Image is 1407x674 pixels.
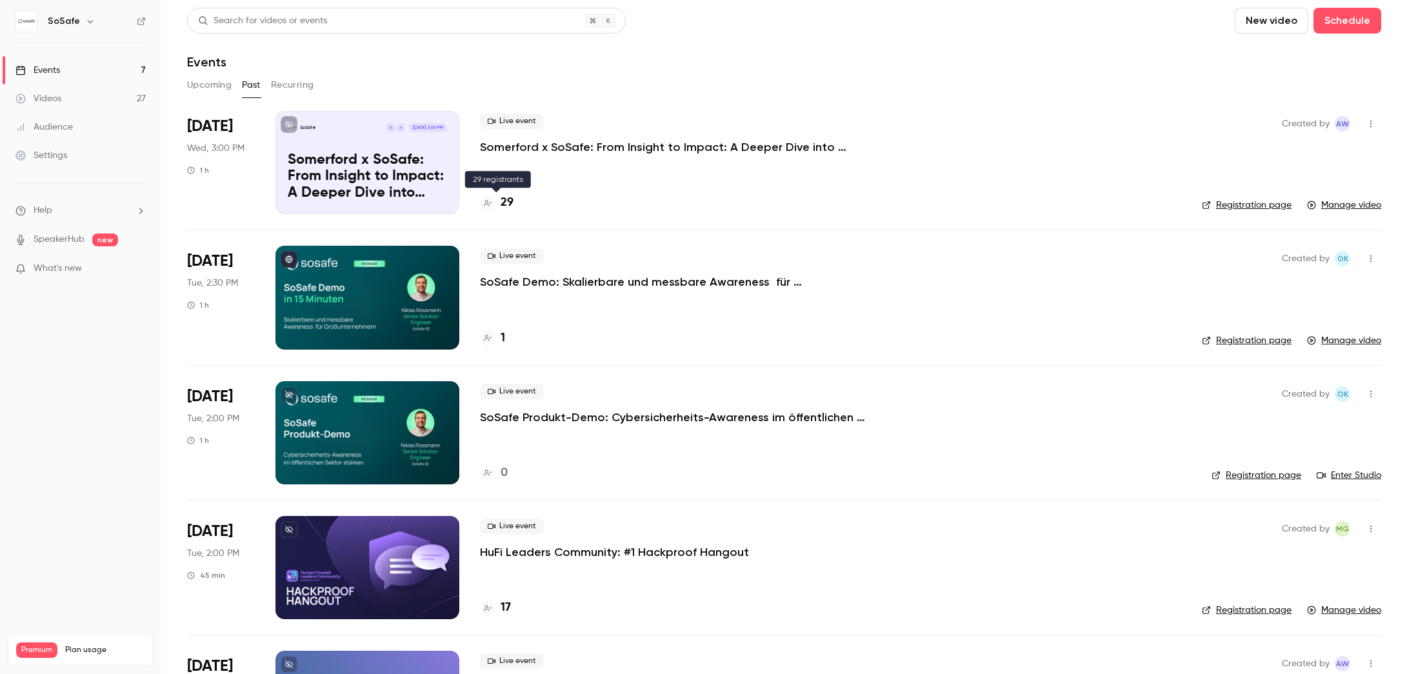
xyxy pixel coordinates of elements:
[187,75,232,95] button: Upcoming
[501,194,514,212] h4: 29
[1202,604,1292,617] a: Registration page
[408,123,446,132] span: [DATE] 3:00 PM
[1235,8,1308,34] button: New video
[1313,8,1381,34] button: Schedule
[1307,604,1381,617] a: Manage video
[480,464,508,482] a: 0
[1336,116,1349,132] span: AW
[480,653,544,669] span: Live event
[480,410,867,425] a: SoSafe Produkt-Demo: Cybersicherheits-Awareness im öffentlichen Sektor stärken
[1336,521,1349,537] span: MG
[1282,116,1330,132] span: Created by
[92,233,118,246] span: new
[198,14,327,28] div: Search for videos or events
[187,521,233,542] span: [DATE]
[187,386,233,407] span: [DATE]
[1212,469,1301,482] a: Registration page
[1335,656,1350,671] span: Alexandra Wasilewski
[480,519,544,534] span: Live event
[48,15,80,28] h6: SoSafe
[187,516,255,619] div: Aug 19 Tue, 2:00 PM (Europe/Paris)
[1335,116,1350,132] span: Alexandra Wasilewski
[187,142,244,155] span: Wed, 3:00 PM
[501,330,505,347] h4: 1
[34,262,82,275] span: What's new
[1317,469,1381,482] a: Enter Studio
[480,274,867,290] a: SoSafe Demo: Skalierbare und messbare Awareness für Großunternehmen
[187,570,225,580] div: 45 min
[480,194,514,212] a: 29
[275,111,459,214] a: Somerford x SoSafe: From Insight to Impact: A Deeper Dive into Behavioral Science in Cybersecurit...
[480,114,544,129] span: Live event
[187,165,209,175] div: 1 h
[242,75,261,95] button: Past
[187,251,233,272] span: [DATE]
[480,139,867,155] a: Somerford x SoSafe: From Insight to Impact: A Deeper Dive into Behavioral Science in Cybersecurity
[1335,386,1350,402] span: Olga Krukova
[187,435,209,446] div: 1 h
[16,642,57,658] span: Premium
[1335,251,1350,266] span: Olga Krukova
[187,54,226,70] h1: Events
[1282,656,1330,671] span: Created by
[15,121,73,134] div: Audience
[15,64,60,77] div: Events
[386,123,396,133] div: R
[187,116,233,137] span: [DATE]
[187,111,255,214] div: Sep 3 Wed, 3:00 PM (Europe/Berlin)
[187,300,209,310] div: 1 h
[1337,251,1348,266] span: OK
[187,246,255,349] div: Aug 26 Tue, 2:30 PM (Europe/Paris)
[480,544,749,560] a: HuFi Leaders Community: #1 Hackproof Hangout
[1202,199,1292,212] a: Registration page
[130,263,146,275] iframe: Noticeable Trigger
[15,92,61,105] div: Videos
[65,645,145,655] span: Plan usage
[1282,251,1330,266] span: Created by
[15,149,67,162] div: Settings
[1337,386,1348,402] span: OK
[1335,521,1350,537] span: Melissa Giwa
[16,11,37,32] img: SoSafe
[501,599,511,617] h4: 17
[480,599,511,617] a: 17
[1336,656,1349,671] span: AW
[34,233,85,246] a: SpeakerHub
[480,330,505,347] a: 1
[34,204,52,217] span: Help
[187,412,239,425] span: Tue, 2:00 PM
[1307,334,1381,347] a: Manage video
[288,152,447,202] p: Somerford x SoSafe: From Insight to Impact: A Deeper Dive into Behavioral Science in Cybersecurity
[187,547,239,560] span: Tue, 2:00 PM
[187,277,238,290] span: Tue, 2:30 PM
[1282,386,1330,402] span: Created by
[480,248,544,264] span: Live event
[1282,521,1330,537] span: Created by
[15,204,146,217] li: help-dropdown-opener
[1307,199,1381,212] a: Manage video
[300,124,316,131] p: SoSafe
[501,464,508,482] h4: 0
[271,75,314,95] button: Recurring
[480,384,544,399] span: Live event
[1202,334,1292,347] a: Registration page
[395,123,406,133] div: A
[187,381,255,484] div: Aug 26 Tue, 2:00 PM (Europe/Paris)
